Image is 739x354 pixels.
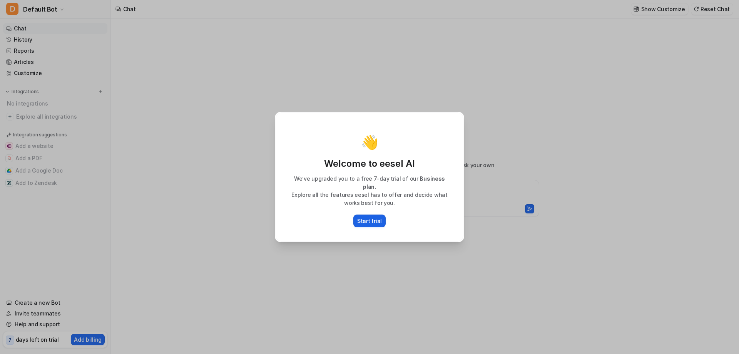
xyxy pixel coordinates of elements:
button: Start trial [353,215,386,227]
p: Explore all the features eesel has to offer and decide what works best for you. [284,191,455,207]
p: 👋 [361,134,378,150]
p: Start trial [357,217,382,225]
p: Welcome to eesel AI [284,158,455,170]
p: We’ve upgraded you to a free 7-day trial of our [284,174,455,191]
